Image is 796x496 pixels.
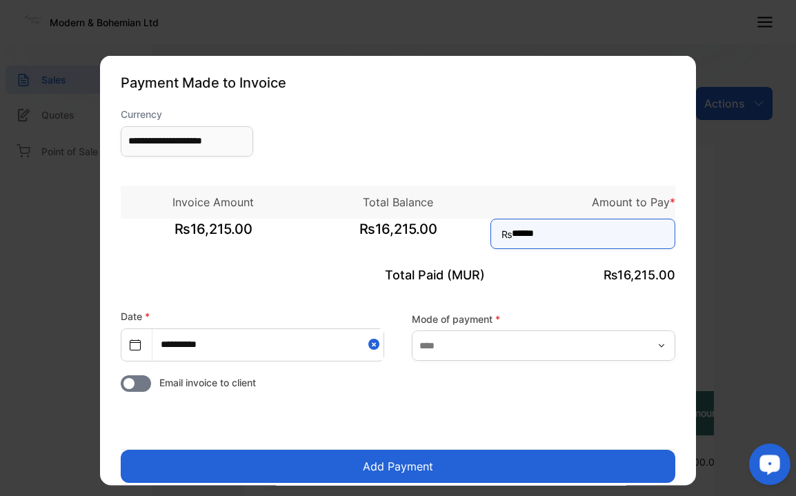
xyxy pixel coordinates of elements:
[501,226,513,241] span: ₨
[121,310,150,321] label: Date
[604,267,675,281] span: ₨16,215.00
[121,193,306,210] p: Invoice Amount
[490,193,675,210] p: Amount to Pay
[121,218,306,252] span: ₨16,215.00
[306,218,490,252] span: ₨16,215.00
[121,106,253,121] label: Currency
[738,438,796,496] iframe: LiveChat chat widget
[412,312,675,326] label: Mode of payment
[306,265,490,284] p: Total Paid (MUR)
[306,193,490,210] p: Total Balance
[368,328,384,359] button: Close
[121,72,675,92] p: Payment Made to Invoice
[121,449,675,482] button: Add Payment
[159,375,256,389] span: Email invoice to client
